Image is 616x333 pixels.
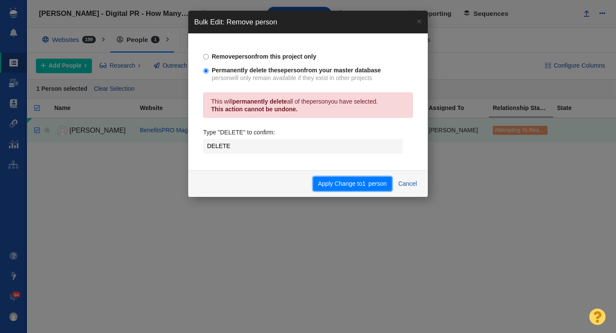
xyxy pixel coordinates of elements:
input: Permanently delete thesepersonfrom your master database personwill only remain available if they ... [203,68,209,74]
button: Cancel [393,177,422,191]
span: person [212,74,230,81]
label: Type "DELETE" to confirm: [203,128,275,136]
span: 1 [362,180,366,187]
span: person [368,180,387,187]
span: Bulk Edit: [194,18,225,26]
span: Remove person [227,18,277,26]
strong: Permanently delete these from your master database [212,67,381,74]
div: will only remain available if they exist in other projects [212,74,381,82]
span: person [235,53,255,60]
strong: permanently delete [232,98,287,105]
span: person [284,67,304,74]
strong: This action cannot be undone. [211,106,298,113]
input: Removepersonfrom this project only [203,54,209,59]
a: × [411,11,428,32]
button: Apply Change to1 person [313,177,392,191]
strong: Remove from this project only [212,53,316,60]
span: person [310,98,328,105]
div: This will all of the you have selected. [203,92,413,118]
